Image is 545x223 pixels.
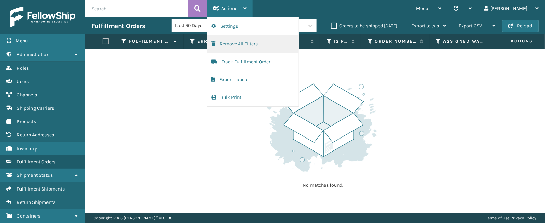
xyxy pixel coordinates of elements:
[334,38,348,44] label: Is Prime
[17,186,65,192] span: Fulfillment Shipments
[207,35,299,53] button: Remove All Filters
[17,79,29,84] span: Users
[375,38,416,44] label: Order Number
[92,22,145,30] h3: Fulfillment Orders
[486,213,537,223] div: |
[17,159,55,165] span: Fulfillment Orders
[10,7,75,27] img: logo
[459,23,482,29] span: Export CSV
[17,132,54,138] span: Return Addresses
[17,146,37,152] span: Inventory
[207,17,299,35] button: Settings
[197,38,239,44] label: Error
[511,215,537,220] a: Privacy Policy
[489,36,537,47] span: Actions
[17,92,37,98] span: Channels
[16,38,28,44] span: Menu
[486,215,510,220] a: Terms of Use
[17,172,53,178] span: Shipment Status
[17,119,36,124] span: Products
[17,105,54,111] span: Shipping Carriers
[17,213,40,219] span: Containers
[416,5,428,11] span: Mode
[17,65,29,71] span: Roles
[207,71,299,89] button: Export Labels
[94,213,172,223] p: Copyright 2023 [PERSON_NAME]™ v 1.0.190
[129,38,170,44] label: Fulfillment Order Id
[443,38,485,44] label: Assigned Warehouse
[412,23,439,29] span: Export to .xls
[331,23,397,29] label: Orders to be shipped [DATE]
[221,5,237,11] span: Actions
[175,22,228,29] div: Last 90 Days
[207,89,299,106] button: Bulk Print
[207,53,299,71] button: Track Fulfillment Order
[17,199,55,205] span: Return Shipments
[17,52,49,57] span: Administration
[502,20,539,32] button: Reload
